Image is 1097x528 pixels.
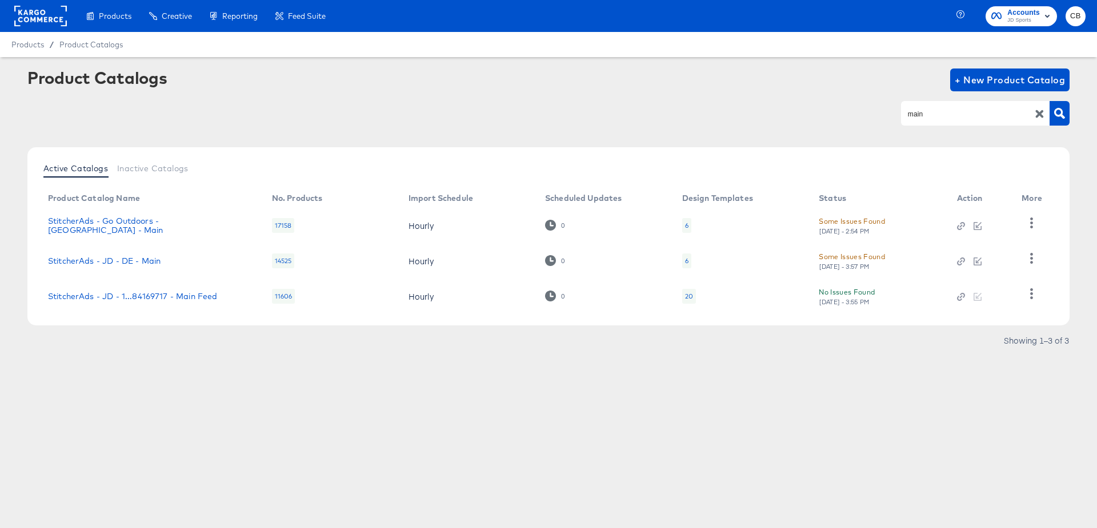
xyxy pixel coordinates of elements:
div: 0 [560,292,565,300]
a: StitcherAds - JD - 1...84169717 - Main Feed [48,292,217,301]
div: 6 [685,221,688,230]
span: Inactive Catalogs [117,164,189,173]
div: 6 [682,253,691,268]
span: JD Sports [1007,16,1040,25]
span: + New Product Catalog [955,72,1065,88]
div: 0 [545,220,565,231]
div: Product Catalog Name [48,194,140,203]
a: Product Catalogs [59,40,123,49]
span: / [44,40,59,49]
div: Showing 1–3 of 3 [1003,336,1070,344]
span: Products [11,40,44,49]
div: Design Templates [682,194,753,203]
a: StitcherAds - JD - DE - Main [48,256,161,265]
div: 17158 [272,218,295,233]
span: Products [99,11,131,21]
div: Scheduled Updates [545,194,622,203]
button: CB [1066,6,1086,26]
div: 0 [545,255,565,266]
div: Import Schedule [409,194,473,203]
td: Hourly [399,279,536,314]
div: [DATE] - 2:54 PM [819,227,870,235]
span: Feed Suite [288,11,326,21]
span: CB [1070,10,1081,23]
div: 6 [685,256,688,265]
div: 20 [682,289,696,304]
div: [DATE] - 3:57 PM [819,263,870,271]
button: Some Issues Found[DATE] - 2:54 PM [819,215,885,235]
input: Search Product Catalogs [906,107,1027,120]
div: 0 [560,221,565,229]
th: Status [810,190,947,208]
th: More [1012,190,1056,208]
td: Hourly [399,208,536,243]
div: 14525 [272,253,295,268]
div: 20 [685,292,693,301]
button: + New Product Catalog [950,68,1070,91]
button: Some Issues Found[DATE] - 3:57 PM [819,251,885,271]
th: Action [948,190,1013,208]
div: Some Issues Found [819,215,885,227]
div: 6 [682,218,691,233]
button: AccountsJD Sports [986,6,1057,26]
span: Active Catalogs [43,164,108,173]
div: 0 [545,291,565,301]
div: 11606 [272,289,295,304]
div: Some Issues Found [819,251,885,263]
td: Hourly [399,243,536,279]
span: Reporting [222,11,258,21]
span: Accounts [1007,7,1040,19]
div: 0 [560,257,565,265]
a: StitcherAds - Go Outdoors - [GEOGRAPHIC_DATA] - Main [48,216,249,235]
div: No. Products [272,194,323,203]
span: Creative [162,11,192,21]
div: Product Catalogs [27,68,167,87]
